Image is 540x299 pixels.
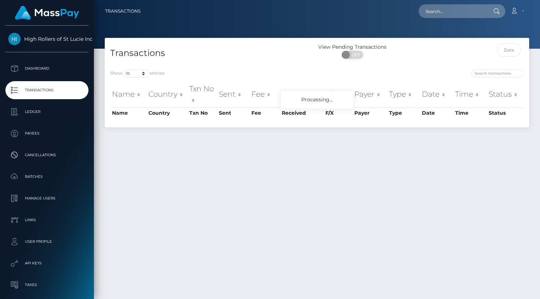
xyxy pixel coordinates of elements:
th: Status [487,82,524,107]
th: Fee [250,82,280,107]
p: Links [8,215,86,225]
th: F/X [324,82,353,107]
input: Search... [419,4,487,18]
select: Showentries [122,69,150,78]
a: Dashboard [5,60,88,78]
span: High Rollers of St Lucie Inc [5,36,88,42]
th: Date [420,82,453,107]
p: Manage Users [8,193,86,204]
th: Txn No [187,82,217,107]
a: Links [5,211,88,229]
th: Received [280,107,323,119]
a: Manage Users [5,189,88,207]
input: Date filter [497,43,521,57]
p: Dashboard [8,63,86,74]
input: Search transactions [471,69,524,78]
p: Cancellations [8,150,86,161]
a: Batches [5,168,88,186]
a: Ledger [5,103,88,121]
p: Ledger [8,106,86,117]
th: Country [147,107,187,119]
div: View Pending Transactions [317,43,388,51]
img: MassPay Logo [15,6,79,20]
p: User Profile [8,236,86,247]
th: Payer [353,82,388,107]
a: User Profile [5,233,88,251]
p: API Keys [8,258,86,269]
label: Show entries [110,69,164,78]
th: Txn No [187,107,217,119]
th: F/X [324,107,353,119]
a: Payees [5,124,88,142]
th: Fee [250,107,280,119]
th: Status [487,107,524,119]
th: Type [387,107,420,119]
div: Processing... [281,91,353,109]
th: Sent [217,82,250,107]
p: Batches [8,171,86,182]
a: Taxes [5,276,88,294]
h4: Transactions [110,47,312,60]
a: Transactions [5,81,88,99]
a: Cancellations [5,146,88,164]
th: Received [280,82,323,107]
th: Payer [353,107,388,119]
th: Time [453,82,487,107]
th: Time [453,107,487,119]
a: API Keys [5,254,88,272]
th: Date [420,107,453,119]
p: Taxes [8,280,86,290]
th: Type [387,82,420,107]
p: Transactions [8,85,86,96]
span: OFF [346,51,364,59]
th: Country [147,82,187,107]
a: Transactions [105,4,141,19]
th: Name [110,82,147,107]
p: Payees [8,128,86,139]
th: Sent [217,107,250,119]
img: High Rollers of St Lucie Inc [8,33,21,45]
th: Name [110,107,147,119]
